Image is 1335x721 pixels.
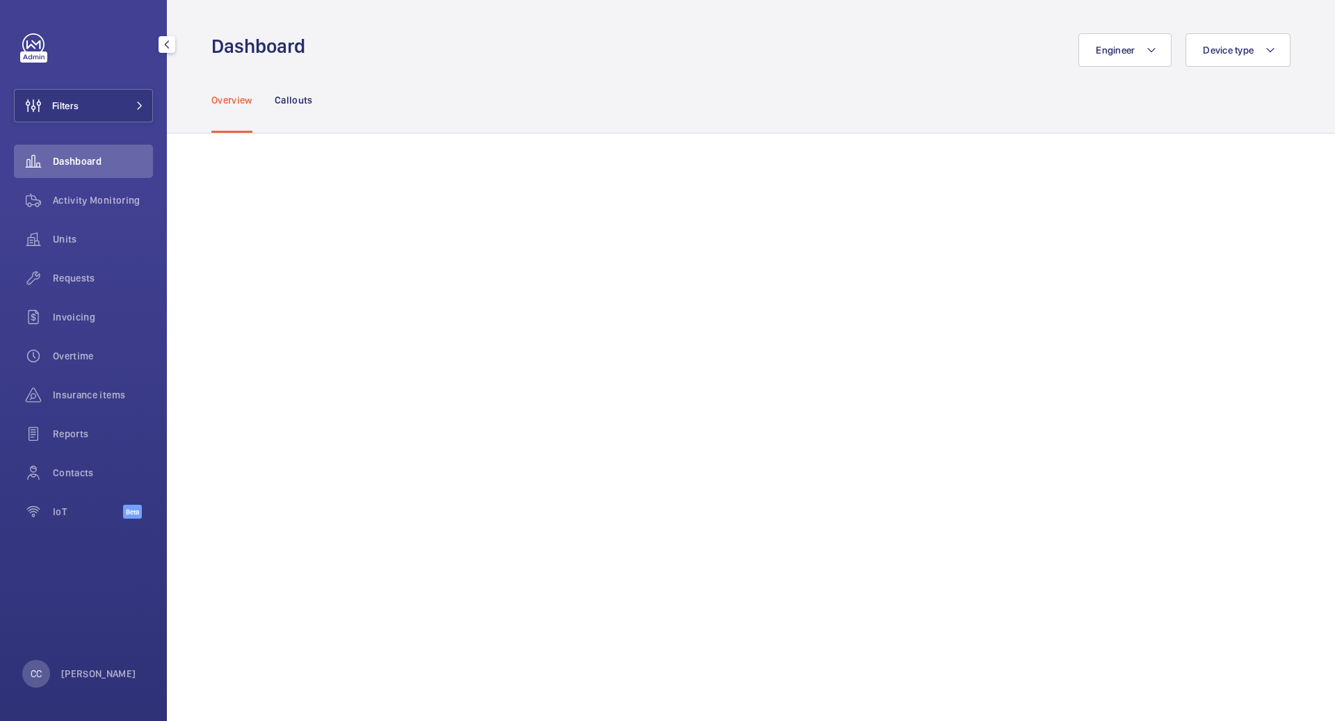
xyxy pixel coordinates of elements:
span: Filters [52,99,79,113]
span: Requests [53,271,153,285]
span: IoT [53,505,123,519]
p: CC [31,667,42,681]
button: Device type [1186,33,1290,67]
button: Filters [14,89,153,122]
span: Contacts [53,466,153,480]
span: Engineer [1096,44,1135,56]
span: Overtime [53,349,153,363]
p: Overview [211,93,252,107]
span: Units [53,232,153,246]
p: Callouts [275,93,313,107]
span: Activity Monitoring [53,193,153,207]
h1: Dashboard [211,33,314,59]
p: [PERSON_NAME] [61,667,136,681]
span: Dashboard [53,154,153,168]
button: Engineer [1078,33,1172,67]
span: Reports [53,427,153,441]
span: Invoicing [53,310,153,324]
span: Beta [123,505,142,519]
span: Device type [1203,44,1254,56]
span: Insurance items [53,388,153,402]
